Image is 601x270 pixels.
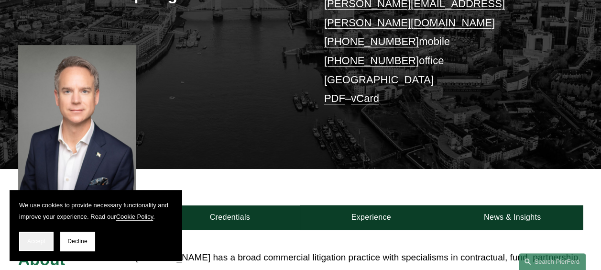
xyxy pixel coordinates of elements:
[19,200,172,222] p: We use cookies to provide necessary functionality and improve your experience. Read our .
[10,190,182,260] section: Cookie banner
[519,253,586,270] a: Search this site
[324,55,419,67] a: [PHONE_NUMBER]
[159,205,300,230] a: Credentials
[324,92,345,104] a: PDF
[300,205,441,230] a: Experience
[19,232,54,251] button: Accept
[60,232,95,251] button: Decline
[27,238,45,245] span: Accept
[442,205,583,230] a: News & Insights
[324,35,419,47] a: [PHONE_NUMBER]
[351,92,379,104] a: vCard
[67,238,87,245] span: Decline
[116,213,153,220] a: Cookie Policy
